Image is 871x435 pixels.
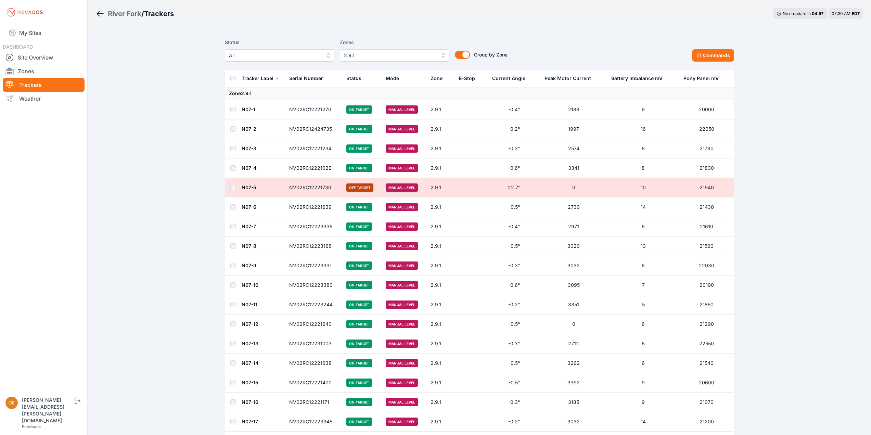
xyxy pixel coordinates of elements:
td: Zone 2.9.1 [225,87,734,100]
td: NV02RC12221638 [285,354,343,373]
td: 2188 [540,100,607,119]
td: 7 [607,276,679,295]
nav: Breadcrumb [96,5,174,23]
div: Peak Motor Current [545,75,591,82]
td: -0.5° [488,236,540,256]
td: 6 [607,334,679,354]
td: -0.5° [488,373,540,393]
td: 2.9.1 [426,197,455,217]
div: Mode [386,75,399,82]
a: River Fork [108,9,141,18]
button: Tracker Label [242,70,279,87]
span: Group by Zone [474,52,508,57]
span: On Target [346,144,372,153]
a: N07-13 [242,341,258,346]
span: Manual Level [386,340,418,348]
a: N07-12 [242,321,258,327]
td: -0.5° [488,354,540,373]
td: NV02RC12221730 [285,178,343,197]
span: Manual Level [386,261,418,270]
span: On Target [346,359,372,367]
td: NV02RC12221234 [285,139,343,158]
button: Serial Number [289,70,329,87]
td: 21790 [679,139,734,158]
td: NV02RC12223168 [285,236,343,256]
td: 3185 [540,393,607,412]
span: On Target [346,379,372,387]
td: 2.9.1 [426,373,455,393]
td: NV02RC12221171 [285,393,343,412]
td: 22550 [679,334,734,354]
a: Feedback [22,424,41,429]
td: -0.5° [488,197,540,217]
button: Pony Panel mV [683,70,724,87]
span: Manual Level [386,320,418,328]
button: Zone [431,70,448,87]
span: Manual Level [386,144,418,153]
td: 3351 [540,295,607,315]
td: -0.3° [488,334,540,354]
td: 2971 [540,217,607,236]
td: 10 [607,178,679,197]
td: 21290 [679,315,734,334]
td: 3262 [540,354,607,373]
a: N07-6 [242,204,256,210]
a: N07-17 [242,419,258,424]
td: NV02RC12424735 [285,119,343,139]
td: 20000 [679,100,734,119]
td: -0.4° [488,217,540,236]
div: Zone [431,75,443,82]
span: Manual Level [386,222,418,231]
td: 2730 [540,197,607,217]
td: 21200 [679,412,734,432]
span: Manual Level [386,203,418,211]
a: N07-1 [242,106,255,112]
td: 6 [607,139,679,158]
td: 2712 [540,334,607,354]
td: 2.9.1 [426,139,455,158]
td: NV02RC12221022 [285,158,343,178]
td: 20600 [679,373,734,393]
td: 21940 [679,178,734,197]
button: Mode [386,70,405,87]
td: -0.6° [488,158,540,178]
span: 07:30 AM [832,11,850,16]
td: NV02RC12223345 [285,412,343,432]
a: N07-11 [242,302,257,307]
div: E-Stop [459,75,475,82]
a: Zones [3,64,85,78]
span: Off Target [346,183,373,192]
td: 0 [540,315,607,334]
a: Trackers [3,78,85,92]
span: On Target [346,105,372,114]
td: 20190 [679,276,734,295]
a: My Sites [3,25,85,41]
td: 2.9.1 [426,100,455,119]
button: All [225,49,334,62]
div: Pony Panel mV [683,75,719,82]
td: -0.2° [488,412,540,432]
td: 6 [607,217,679,236]
td: 14 [607,197,679,217]
span: On Target [346,340,372,348]
span: On Target [346,300,372,309]
td: 9 [607,100,679,119]
span: EDT [852,11,860,16]
a: N07-16 [242,399,258,405]
a: N07-8 [242,243,256,249]
td: 2.9.1 [426,178,455,197]
td: NV02RC12221400 [285,373,343,393]
span: On Target [346,418,372,426]
td: 3032 [540,256,607,276]
td: -0.5° [488,315,540,334]
button: Current Angle [492,70,531,87]
span: On Target [346,164,372,172]
a: N07-5 [242,184,256,190]
span: Manual Level [386,359,418,367]
span: Manual Level [386,379,418,387]
td: 2.9.1 [426,315,455,334]
td: 16 [607,119,679,139]
td: 3020 [540,236,607,256]
button: E-Stop [459,70,481,87]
